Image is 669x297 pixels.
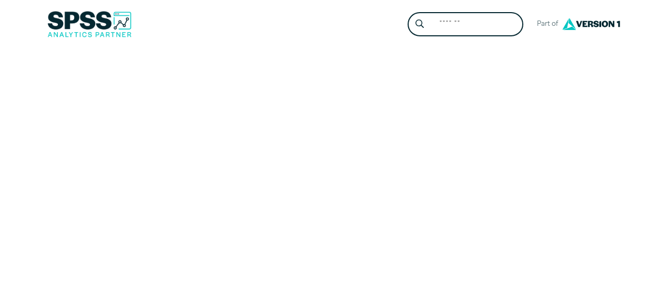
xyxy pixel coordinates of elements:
[532,17,560,32] span: Part of
[408,12,523,37] form: Site Header Search Form
[410,15,430,34] button: Search magnifying glass icon
[47,11,131,37] img: SPSS Analytics Partner
[415,19,424,28] svg: Search magnifying glass icon
[560,14,623,34] img: Version1 Logo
